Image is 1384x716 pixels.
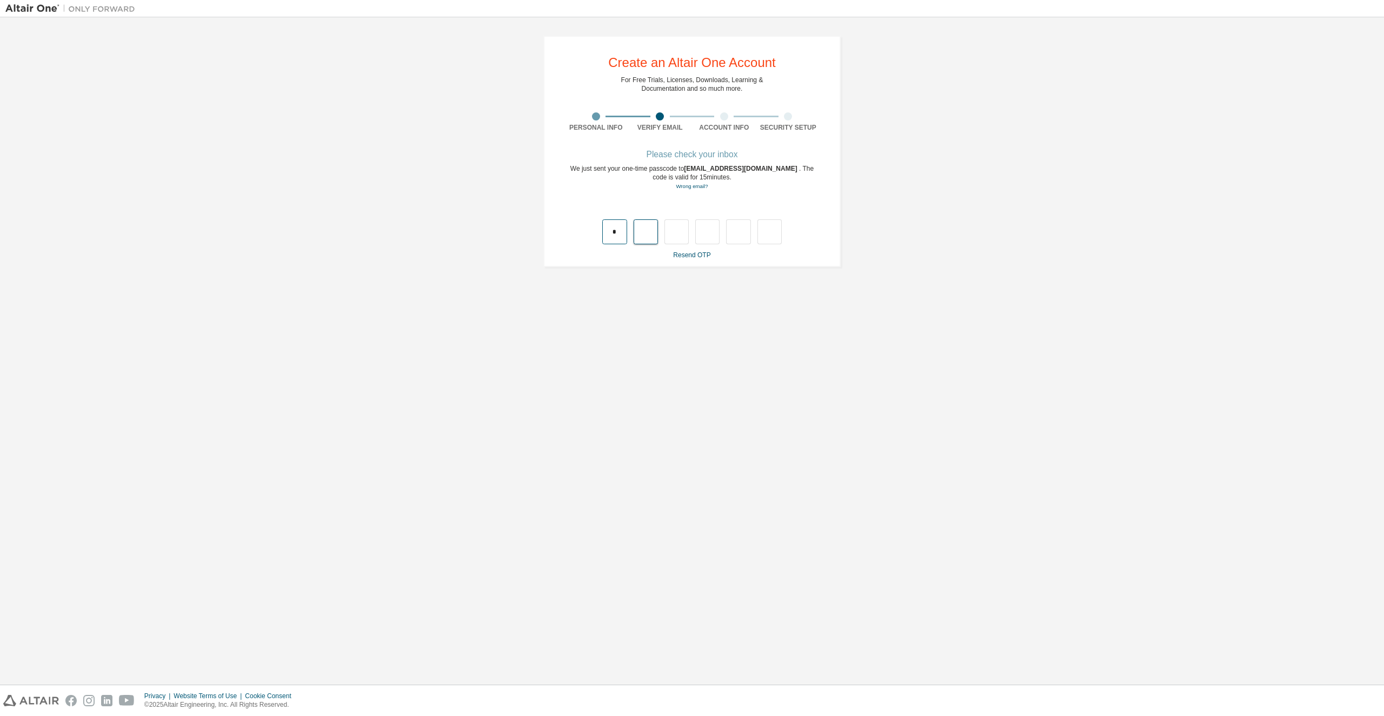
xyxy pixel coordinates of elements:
div: Verify Email [628,123,693,132]
div: Security Setup [756,123,821,132]
div: Account Info [692,123,756,132]
div: Please check your inbox [564,151,820,158]
div: Create an Altair One Account [608,56,776,69]
div: Cookie Consent [245,692,297,700]
img: linkedin.svg [101,695,112,706]
div: For Free Trials, Licenses, Downloads, Learning & Documentation and so much more. [621,76,763,93]
div: We just sent your one-time passcode to . The code is valid for 15 minutes. [564,164,820,191]
img: facebook.svg [65,695,77,706]
img: altair_logo.svg [3,695,59,706]
div: Personal Info [564,123,628,132]
img: Altair One [5,3,141,14]
img: instagram.svg [83,695,95,706]
font: 2025 Altair Engineering, Inc. All Rights Reserved. [149,701,289,708]
p: © [144,700,298,710]
a: Go back to the registration form [676,183,708,189]
div: Privacy [144,692,174,700]
span: [EMAIL_ADDRESS][DOMAIN_NAME] [684,165,799,172]
img: youtube.svg [119,695,135,706]
div: Website Terms of Use [174,692,245,700]
a: Resend OTP [673,251,710,259]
